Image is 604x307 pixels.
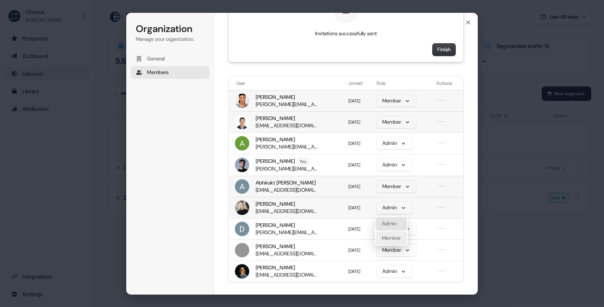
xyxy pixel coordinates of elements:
p: Admin [382,220,397,227]
img: Nick Barker [235,264,249,279]
span: [PERSON_NAME] [256,136,295,143]
span: [DATE] [348,140,360,146]
th: User [228,76,345,90]
button: Open menu [436,203,446,212]
button: Finish [433,44,455,56]
button: Open menu [436,117,446,126]
button: Open menu [436,138,446,148]
img: Ben Champion [235,243,249,257]
img: Abhirukt Sapru [235,179,249,194]
p: Manage your organization. [136,36,205,43]
span: [PERSON_NAME] [256,264,295,271]
span: [PERSON_NAME] [256,158,295,165]
span: [DATE] [348,205,360,211]
span: [PERSON_NAME] [256,94,295,101]
span: [PERSON_NAME][EMAIL_ADDRESS][DOMAIN_NAME] [256,165,319,173]
img: David Murugasu [235,222,249,236]
img: Alex Roden [235,136,249,150]
span: [DATE] [348,98,360,104]
span: [EMAIL_ADDRESS][DOMAIN_NAME] [256,122,319,129]
img: Patrick Penzo [235,158,249,172]
span: [DATE] [348,226,360,232]
img: Jasmin Heimann [235,201,249,215]
img: Simon Dubiel [235,115,249,129]
span: You [297,158,309,165]
button: Open menu [436,266,446,276]
span: General [147,55,165,62]
span: [PERSON_NAME][EMAIL_ADDRESS][DOMAIN_NAME] [256,101,319,108]
span: [EMAIL_ADDRESS][DOMAIN_NAME] [256,187,319,194]
span: [PERSON_NAME][EMAIL_ADDRESS][DOMAIN_NAME] [256,229,319,236]
th: Joined [345,76,374,90]
span: Members [147,69,169,76]
span: [DATE] [348,119,360,125]
span: [EMAIL_ADDRESS][DOMAIN_NAME] [256,271,319,279]
button: Open menu [436,181,446,191]
span: Abhirukt [PERSON_NAME] [256,179,316,187]
th: Role [374,76,433,90]
p: Invitations successfully sent [315,30,377,37]
span: [PERSON_NAME] [256,222,295,229]
span: [PERSON_NAME] [256,243,295,250]
button: Open menu [436,96,446,105]
h1: Organization [136,22,205,35]
p: Member [382,235,401,242]
button: Open menu [436,245,446,255]
th: Actions [433,76,463,90]
span: [DATE] [348,247,360,253]
span: [PERSON_NAME] [256,201,295,208]
span: [DATE] [348,184,360,189]
span: [PERSON_NAME][EMAIL_ADDRESS][DOMAIN_NAME] [256,143,319,150]
span: [EMAIL_ADDRESS][DOMAIN_NAME] [256,208,319,215]
span: [DATE] [348,162,360,168]
button: Open menu [436,224,446,233]
img: Dalia Zayeri [235,94,249,108]
span: [PERSON_NAME] [256,115,295,122]
span: [EMAIL_ADDRESS][DOMAIN_NAME] [256,250,319,257]
span: [DATE] [348,269,360,274]
button: Open menu [436,160,446,169]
